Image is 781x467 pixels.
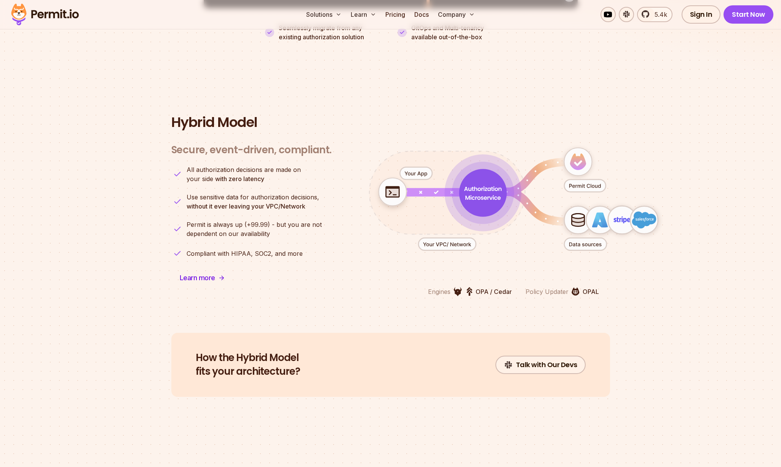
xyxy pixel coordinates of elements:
p: Seamlessly migrate from any existing authorization solution [279,23,384,42]
span: Permit is always up (+99.99) - but you are not [187,220,322,229]
strong: with zero latency [215,175,264,183]
p: Policy Updater [525,287,569,296]
p: dependent on our availability [187,220,322,238]
p: OPAL [583,287,599,296]
span: Learn more [180,273,215,283]
a: Docs [411,7,432,22]
a: Pricing [382,7,408,22]
a: Learn more [171,269,233,287]
h3: Secure, event-driven, compliant. [171,144,332,156]
p: GitOps and Multi-tenancy available out-of-the-box [411,23,484,42]
button: Company [435,7,478,22]
button: Learn [348,7,379,22]
button: Solutions [303,7,345,22]
a: Start Now [724,5,773,24]
strong: without it ever leaving your VPC/Network [187,202,305,210]
a: Talk with Our Devs [495,356,586,374]
p: OPA / Cedar [476,287,512,296]
a: 5.4k [637,7,672,22]
span: 5.4k [650,10,667,19]
span: Use sensitive data for authorization decisions, [187,193,319,202]
span: All authorization decisions are made on [187,165,301,174]
span: How the Hybrid Model [196,351,300,365]
div: animation [345,125,682,273]
p: Compliant with HIPAA, SOC2, and more [187,249,303,258]
p: Engines [428,287,450,296]
p: your side [187,165,301,183]
h2: Hybrid Model [171,115,610,130]
a: Sign In [682,5,721,24]
img: Permit logo [8,2,82,27]
h2: fits your architecture? [196,351,300,379]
